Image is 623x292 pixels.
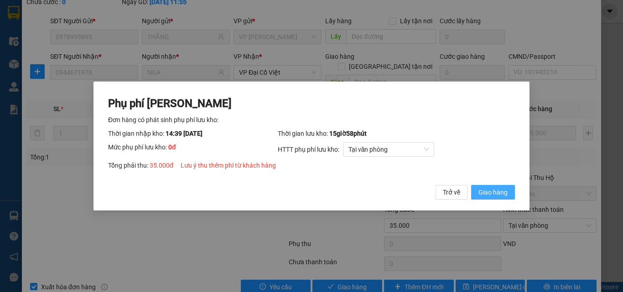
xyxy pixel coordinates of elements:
[436,185,467,200] button: Trở về
[478,187,508,197] span: Giao hàng
[150,162,173,169] span: 35.000 đ
[329,130,367,137] span: 15 giờ 58 phút
[443,187,460,197] span: Trở về
[108,142,278,157] div: Mức phụ phí lưu kho:
[471,185,515,200] button: Giao hàng
[166,130,202,137] span: 14:39 [DATE]
[181,162,276,169] span: Lưu ý thu thêm phí từ khách hàng
[108,115,515,125] div: Đơn hàng có phát sinh phụ phí lưu kho:
[108,128,278,138] div: Thời gian nhập kho:
[108,97,232,110] span: Phụ phí [PERSON_NAME]
[278,142,515,157] div: HTTT phụ phí lưu kho:
[278,128,515,138] div: Thời gian lưu kho:
[348,143,429,156] span: Tại văn phòng
[168,143,176,151] span: 0 đ
[108,160,515,170] div: Tổng phải thu:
